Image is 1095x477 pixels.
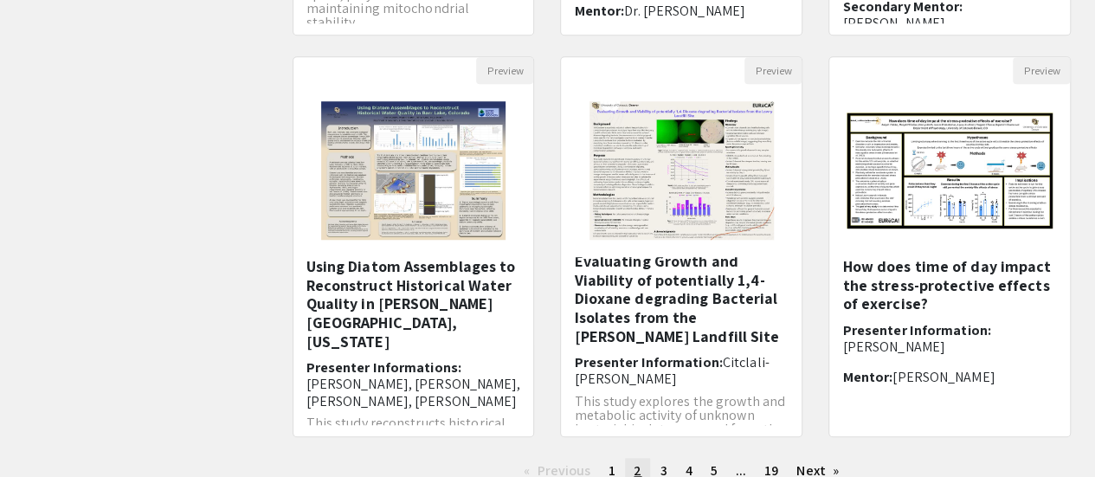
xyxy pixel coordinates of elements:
div: Open Presentation <p><strong style="color: rgb(0, 0, 0); background-color: rgba(0, 0, 0, 0);">How... [828,56,1071,437]
span: [PERSON_NAME], [PERSON_NAME], [PERSON_NAME], [PERSON_NAME] [306,375,521,409]
span: This study reconstructs historical water quality trend... [306,414,506,446]
h5: Using Diatom Assemblages to Reconstruct Historical Water Quality in [PERSON_NAME][GEOGRAPHIC_DATA... [306,257,521,351]
span: Dr. [PERSON_NAME] [624,2,745,20]
span: Mentor: [574,2,624,20]
img: <p>Evaluating Growth and Viability of potentially 1,4-Dioxane degrading Bacterial Isolates from t... [572,84,791,257]
p: This study explores the growth and metabolic activity of unknown bacterial isolates sourced from ... [574,395,789,464]
p: [PERSON_NAME] [842,15,1057,31]
span: Mentor: [842,368,892,386]
img: <p><strong style="color: rgb(0, 0, 0); background-color: rgba(0, 0, 0, 0);">How does time of day ... [829,95,1070,246]
h6: Presenter Information: [574,354,789,387]
iframe: Chat [13,399,74,464]
button: Preview [744,57,802,84]
h5: Evaluating Growth and Viability of potentially 1,4-Dioxane degrading Bacterial Isolates from the ... [574,252,789,345]
button: Preview [476,57,533,84]
img: <p>Using Diatom Assemblages to Reconstruct Historical Water Quality in Barr Lake, Colorado</p> [304,84,523,257]
h6: Presenter Information: [842,322,1057,355]
span: [PERSON_NAME] [842,338,944,356]
h5: How does time of day impact the stress-protective effects of exercise? [842,257,1057,313]
div: Open Presentation <p>Using Diatom Assemblages to Reconstruct Historical Water Quality in Barr Lak... [293,56,535,437]
h6: Presenter Informations: [306,359,521,409]
button: Preview [1013,57,1070,84]
span: Citclali-[PERSON_NAME] [574,353,769,388]
div: Open Presentation <p>Evaluating Growth and Viability of potentially 1,4-Dioxane degrading Bacteri... [560,56,802,437]
span: [PERSON_NAME] [892,368,995,386]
